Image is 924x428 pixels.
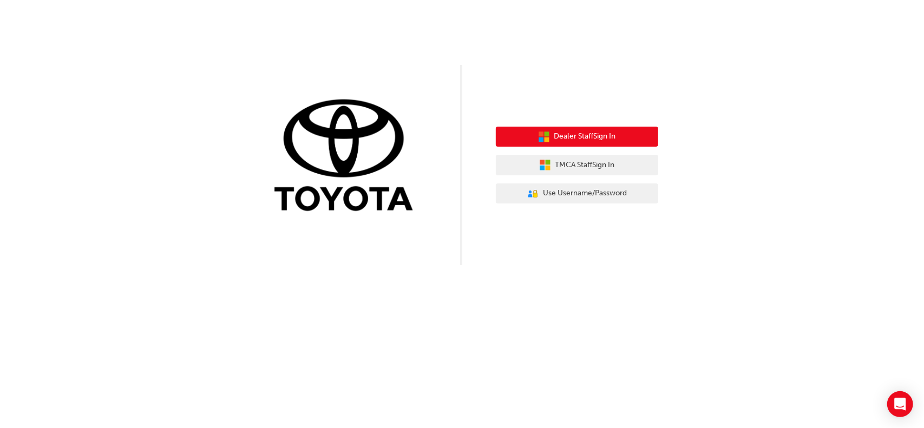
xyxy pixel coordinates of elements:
[543,187,627,200] span: Use Username/Password
[496,183,658,204] button: Use Username/Password
[496,127,658,147] button: Dealer StaffSign In
[496,155,658,175] button: TMCA StaffSign In
[555,159,615,172] span: TMCA Staff Sign In
[266,97,429,216] img: Trak
[887,391,913,417] div: Open Intercom Messenger
[554,130,616,143] span: Dealer Staff Sign In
